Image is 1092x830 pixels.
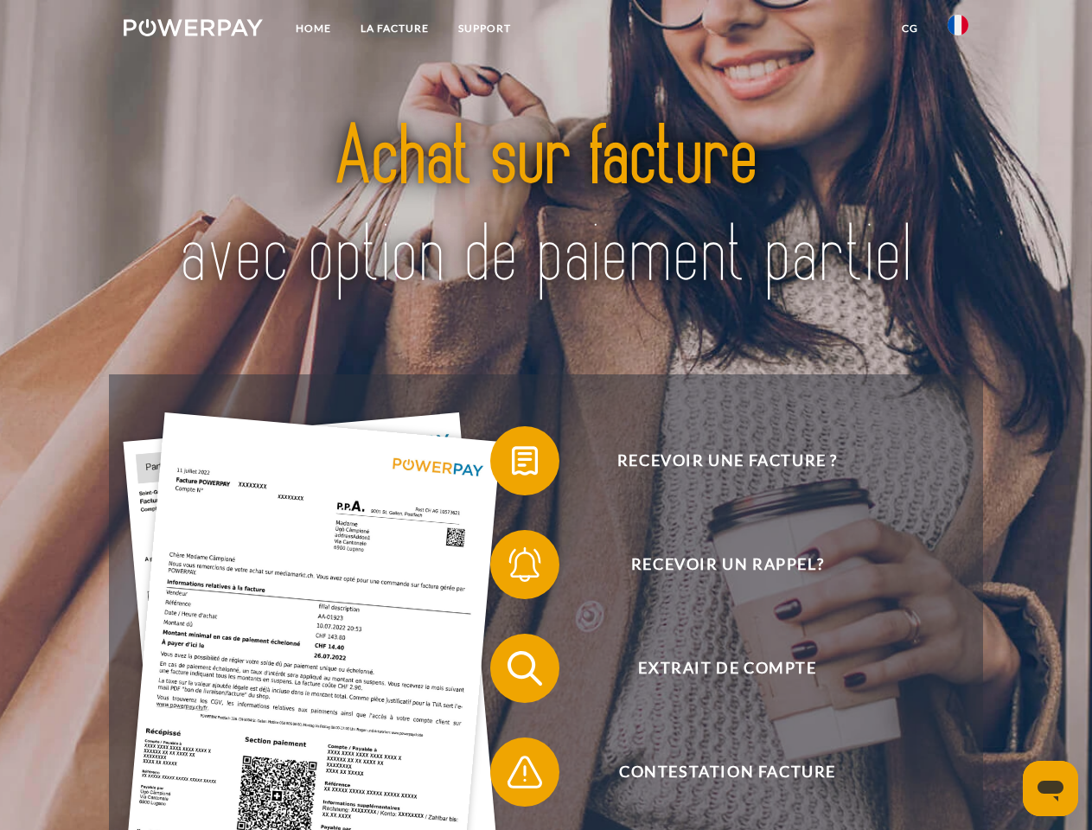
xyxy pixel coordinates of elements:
button: Contestation Facture [490,737,940,807]
button: Extrait de compte [490,634,940,703]
span: Recevoir un rappel? [515,530,939,599]
button: Recevoir une facture ? [490,426,940,495]
span: Contestation Facture [515,737,939,807]
a: Support [444,13,526,44]
img: title-powerpay_fr.svg [165,83,927,331]
span: Extrait de compte [515,634,939,703]
img: logo-powerpay-white.svg [124,19,263,36]
span: Recevoir une facture ? [515,426,939,495]
img: qb_bill.svg [503,439,546,482]
button: Recevoir un rappel? [490,530,940,599]
a: Home [281,13,346,44]
iframe: Bouton de lancement de la fenêtre de messagerie [1023,761,1078,816]
img: fr [948,15,968,35]
a: CG [887,13,933,44]
img: qb_bell.svg [503,543,546,586]
img: qb_search.svg [503,647,546,690]
a: LA FACTURE [346,13,444,44]
img: qb_warning.svg [503,750,546,794]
